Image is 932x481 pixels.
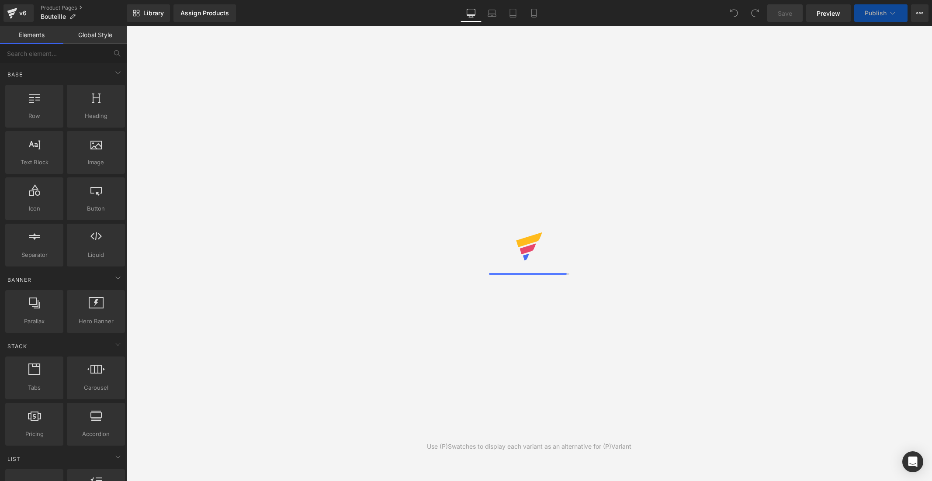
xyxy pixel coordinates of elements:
[180,10,229,17] div: Assign Products
[3,4,34,22] a: v6
[902,451,923,472] div: Open Intercom Messenger
[63,26,127,44] a: Global Style
[7,276,32,284] span: Banner
[725,4,743,22] button: Undo
[41,4,127,11] a: Product Pages
[7,342,28,350] span: Stack
[461,4,482,22] a: Desktop
[482,4,502,22] a: Laptop
[7,70,24,79] span: Base
[69,158,122,167] span: Image
[817,9,840,18] span: Preview
[8,158,61,167] span: Text Block
[746,4,764,22] button: Redo
[7,455,21,463] span: List
[143,9,164,17] span: Library
[502,4,523,22] a: Tablet
[778,9,792,18] span: Save
[69,111,122,121] span: Heading
[69,204,122,213] span: Button
[865,10,887,17] span: Publish
[8,429,61,439] span: Pricing
[854,4,908,22] button: Publish
[69,429,122,439] span: Accordion
[806,4,851,22] a: Preview
[69,317,122,326] span: Hero Banner
[427,442,631,451] div: Use (P)Swatches to display each variant as an alternative for (P)Variant
[8,111,61,121] span: Row
[8,204,61,213] span: Icon
[911,4,929,22] button: More
[17,7,28,19] div: v6
[69,250,122,260] span: Liquid
[127,4,170,22] a: New Library
[523,4,544,22] a: Mobile
[8,317,61,326] span: Parallax
[8,250,61,260] span: Separator
[69,383,122,392] span: Carousel
[41,13,66,20] span: Bouteille
[8,383,61,392] span: Tabs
